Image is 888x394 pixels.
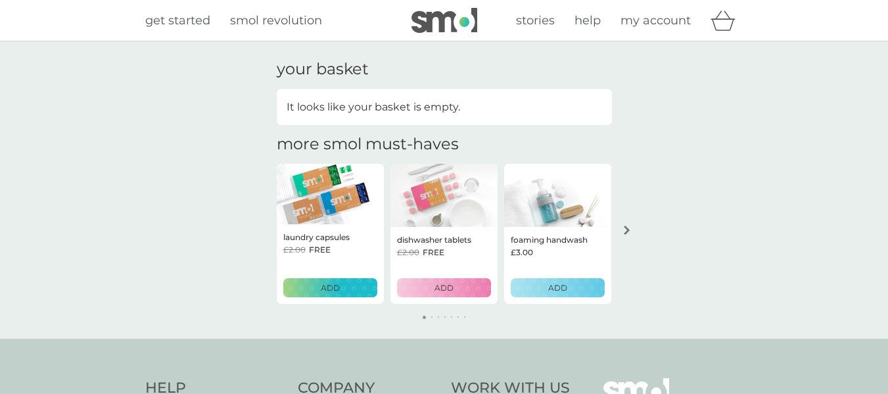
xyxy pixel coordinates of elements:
[145,11,210,30] a: get started
[411,8,477,33] img: smol
[321,282,340,294] p: ADD
[230,11,322,30] a: smol revolution
[548,282,567,294] p: ADD
[423,246,444,259] span: FREE
[283,231,350,243] p: laundry capsules
[620,11,691,30] a: my account
[277,135,459,154] h2: more smol must-haves
[620,13,691,28] span: my account
[511,246,533,259] span: £3.00
[574,11,601,30] a: help
[511,278,605,297] button: ADD
[511,234,588,246] p: foaming handwash
[397,278,491,297] button: ADD
[309,243,331,256] span: FREE
[711,7,743,34] div: basket
[230,13,322,28] span: smol revolution
[283,278,377,297] button: ADD
[397,234,471,246] p: dishwasher tablets
[516,13,555,28] span: stories
[397,246,419,259] span: £2.00
[287,99,460,116] p: It looks like your basket is empty.
[145,13,210,28] span: get started
[516,11,555,30] a: stories
[283,243,306,256] span: £2.00
[277,60,369,79] h3: your basket
[434,282,454,294] p: ADD
[574,13,601,28] span: help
